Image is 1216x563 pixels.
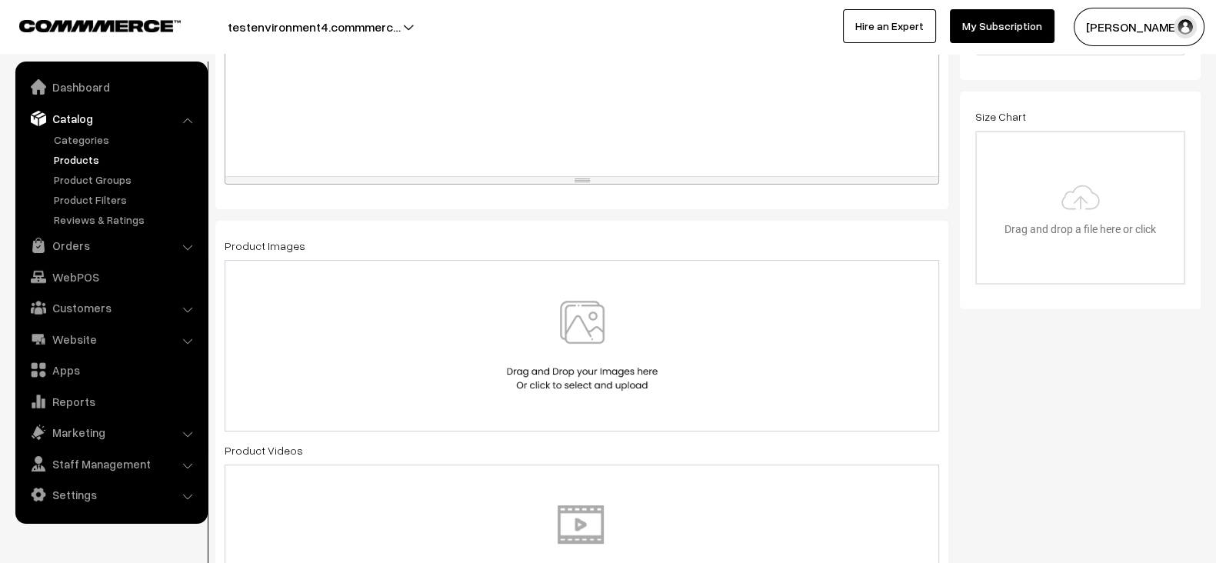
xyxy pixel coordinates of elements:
[19,294,202,321] a: Customers
[225,238,305,254] label: Product Images
[19,263,202,291] a: WebPOS
[19,450,202,478] a: Staff Management
[50,132,202,148] a: Categories
[19,481,202,508] a: Settings
[19,15,154,34] a: COMMMERCE
[50,152,202,168] a: Products
[50,192,202,208] a: Product Filters
[50,172,202,188] a: Product Groups
[174,8,455,46] button: testenvironment4.commmerc…
[19,105,202,132] a: Catalog
[843,9,936,43] a: Hire an Expert
[19,356,202,384] a: Apps
[225,442,303,458] label: Product Videos
[1174,15,1197,38] img: user
[19,73,202,101] a: Dashboard
[19,232,202,259] a: Orders
[19,388,202,415] a: Reports
[19,418,202,446] a: Marketing
[50,212,202,228] a: Reviews & Ratings
[225,177,938,184] div: resize
[950,9,1054,43] a: My Subscription
[19,325,202,353] a: Website
[1074,8,1204,46] button: [PERSON_NAME]
[19,20,181,32] img: COMMMERCE
[975,108,1026,125] label: Size Chart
